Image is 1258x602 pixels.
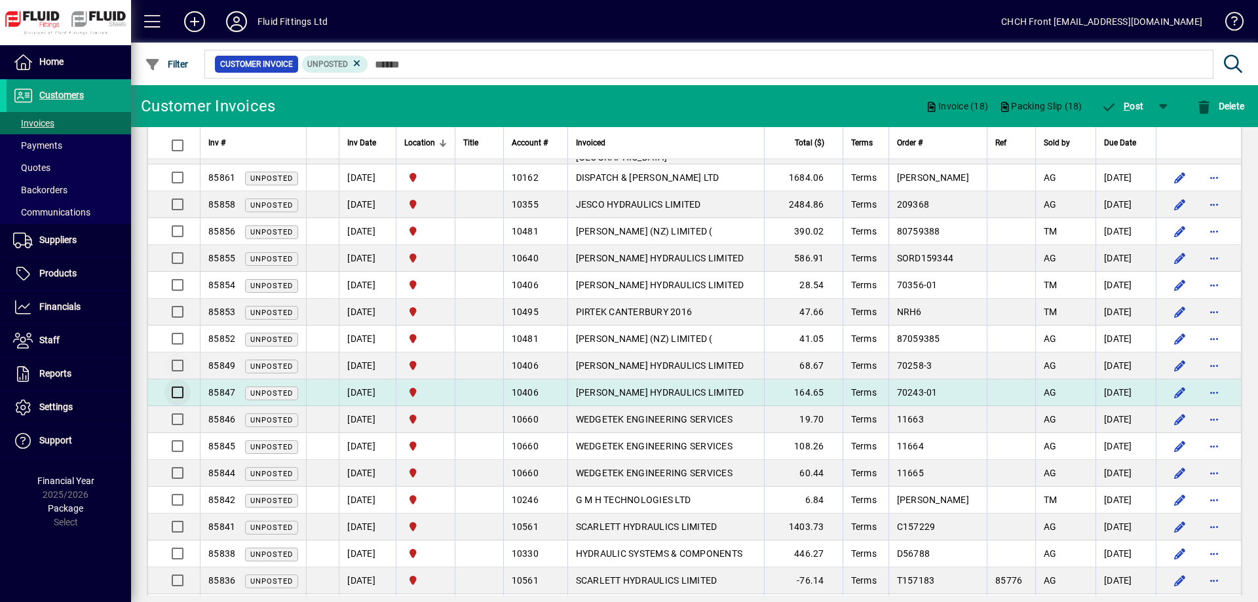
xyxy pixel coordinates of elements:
[339,460,396,487] td: [DATE]
[576,548,743,559] span: HYDRAULIC SYSTEMS & COMPONENTS
[851,226,877,236] span: Terms
[1204,436,1225,457] button: More options
[404,573,447,588] span: FLUID FITTINGS CHRISTCHURCH
[512,253,539,263] span: 10640
[404,546,447,561] span: FLUID FITTINGS CHRISTCHURCH
[897,136,923,150] span: Order #
[1096,326,1156,352] td: [DATE]
[764,379,843,406] td: 164.65
[1096,191,1156,218] td: [DATE]
[576,468,733,478] span: WEDGETEK ENGINEERING SERVICES
[250,282,293,290] span: Unposted
[1170,221,1191,242] button: Edit
[339,164,396,191] td: [DATE]
[1044,280,1058,290] span: TM
[897,253,954,263] span: SORD159344
[851,333,877,344] span: Terms
[576,253,744,263] span: [PERSON_NAME] HYDRAULICS LIMITED
[1096,567,1156,594] td: [DATE]
[512,136,548,150] span: Account #
[208,307,235,317] span: 85853
[851,307,877,317] span: Terms
[208,199,235,210] span: 85858
[764,352,843,379] td: 68.67
[897,441,924,451] span: 11664
[208,136,298,150] div: Inv #
[1096,218,1156,245] td: [DATE]
[764,299,843,326] td: 47.66
[339,540,396,567] td: [DATE]
[339,379,396,406] td: [DATE]
[1096,299,1156,326] td: [DATE]
[339,567,396,594] td: [DATE]
[576,136,756,150] div: Invoiced
[512,548,539,559] span: 10330
[1096,540,1156,567] td: [DATE]
[1044,495,1058,505] span: TM
[764,272,843,299] td: 28.54
[851,136,873,150] span: Terms
[1001,11,1202,32] div: CHCH Front [EMAIL_ADDRESS][DOMAIN_NAME]
[404,331,447,346] span: FLUID FITTINGS CHRISTCHURCH
[1204,328,1225,349] button: More options
[250,335,293,344] span: Unposted
[1192,94,1248,118] button: Delete
[851,199,877,210] span: Terms
[512,280,539,290] span: 10406
[7,134,131,157] a: Payments
[463,136,478,150] span: Title
[302,56,368,73] mat-chip: Customer Invoice Status: Unposted
[512,360,539,371] span: 10406
[7,201,131,223] a: Communications
[897,387,938,398] span: 70243-01
[512,199,539,210] span: 10355
[1124,101,1130,111] span: P
[404,466,447,480] span: FLUID FITTINGS CHRISTCHURCH
[208,575,235,586] span: 85836
[339,245,396,272] td: [DATE]
[216,10,257,33] button: Profile
[250,443,293,451] span: Unposted
[851,495,877,505] span: Terms
[897,468,924,478] span: 11665
[851,575,877,586] span: Terms
[764,487,843,514] td: 6.84
[220,58,293,71] span: Customer Invoice
[307,60,348,69] span: Unposted
[1044,136,1070,150] span: Sold by
[851,548,877,559] span: Terms
[404,358,447,373] span: FLUID FITTINGS CHRISTCHURCH
[13,185,67,195] span: Backorders
[404,412,447,426] span: FLUID FITTINGS CHRISTCHURCH
[250,523,293,532] span: Unposted
[851,521,877,532] span: Terms
[7,424,131,457] a: Support
[1170,248,1191,269] button: Edit
[512,521,539,532] span: 10561
[339,272,396,299] td: [DATE]
[1044,521,1057,532] span: AG
[7,324,131,357] a: Staff
[250,470,293,478] span: Unposted
[576,226,713,236] span: [PERSON_NAME] (NZ) LIMITED (
[1044,548,1057,559] span: AG
[926,96,988,117] span: Invoice (18)
[1096,514,1156,540] td: [DATE]
[576,172,719,183] span: DISPATCH & [PERSON_NAME] LTD
[250,309,293,317] span: Unposted
[512,136,560,150] div: Account #
[39,235,77,245] span: Suppliers
[1204,194,1225,215] button: More options
[208,136,225,150] span: Inv #
[1204,301,1225,322] button: More options
[39,90,84,100] span: Customers
[208,441,235,451] span: 85845
[7,257,131,290] a: Products
[512,333,539,344] span: 10481
[851,172,877,183] span: Terms
[851,280,877,290] span: Terms
[764,218,843,245] td: 390.02
[7,112,131,134] a: Invoices
[1098,94,1147,118] button: Post
[339,487,396,514] td: [DATE]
